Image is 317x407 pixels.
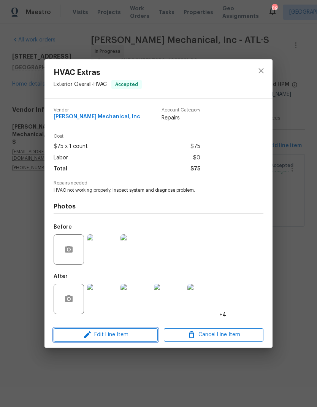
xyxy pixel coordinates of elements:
[54,328,158,342] button: Edit Line Item
[54,134,200,139] span: Cost
[54,187,243,194] span: HVAC not working properly. Inspect system and diagnose problem.
[112,81,141,88] span: Accepted
[190,141,200,152] span: $75
[54,82,107,87] span: Exterior Overall - HVAC
[54,203,263,210] h4: Photos
[272,5,277,12] div: 89
[252,62,270,80] button: close
[164,328,263,342] button: Cancel Line Item
[162,108,200,113] span: Account Category
[190,164,200,175] span: $75
[54,274,68,279] h5: After
[219,311,226,319] span: +4
[54,153,68,164] span: Labor
[54,141,88,152] span: $75 x 1 count
[54,108,140,113] span: Vendor
[54,164,67,175] span: Total
[54,68,142,77] span: HVAC Extras
[162,114,200,122] span: Repairs
[166,330,261,340] span: Cancel Line Item
[193,153,200,164] span: $0
[54,224,72,230] h5: Before
[56,330,155,340] span: Edit Line Item
[54,181,263,186] span: Repairs needed
[54,114,140,120] span: [PERSON_NAME] Mechanical, Inc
